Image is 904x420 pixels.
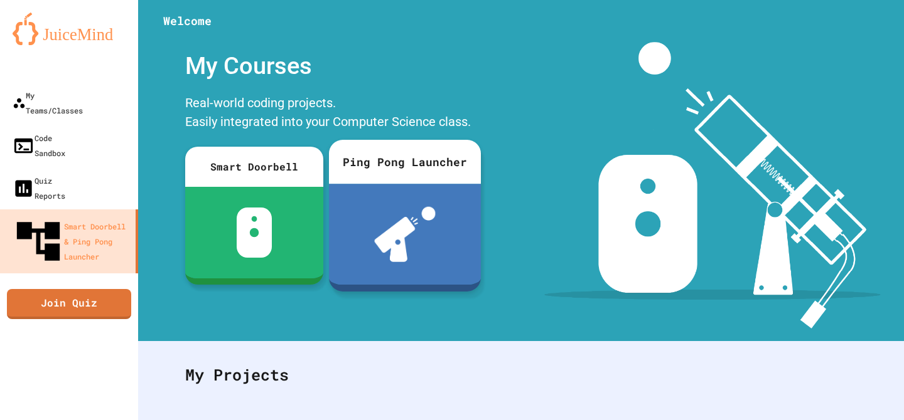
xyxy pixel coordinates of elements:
[173,350,869,399] div: My Projects
[7,289,131,319] a: Join Quiz
[329,140,481,184] div: Ping Pong Launcher
[13,130,65,160] div: Code Sandbox
[13,173,65,203] div: Quiz Reports
[13,88,83,118] div: My Teams/Classes
[13,216,131,267] div: Smart Doorbell & Ping Pong Launcher
[544,42,881,328] img: banner-image-my-projects.png
[237,207,272,258] img: sdb-white.svg
[185,147,323,187] div: Smart Doorbell
[179,42,480,90] div: My Courses
[374,207,436,262] img: ppl-with-ball.png
[13,13,126,45] img: logo-orange.svg
[179,90,480,137] div: Real-world coding projects. Easily integrated into your Computer Science class.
